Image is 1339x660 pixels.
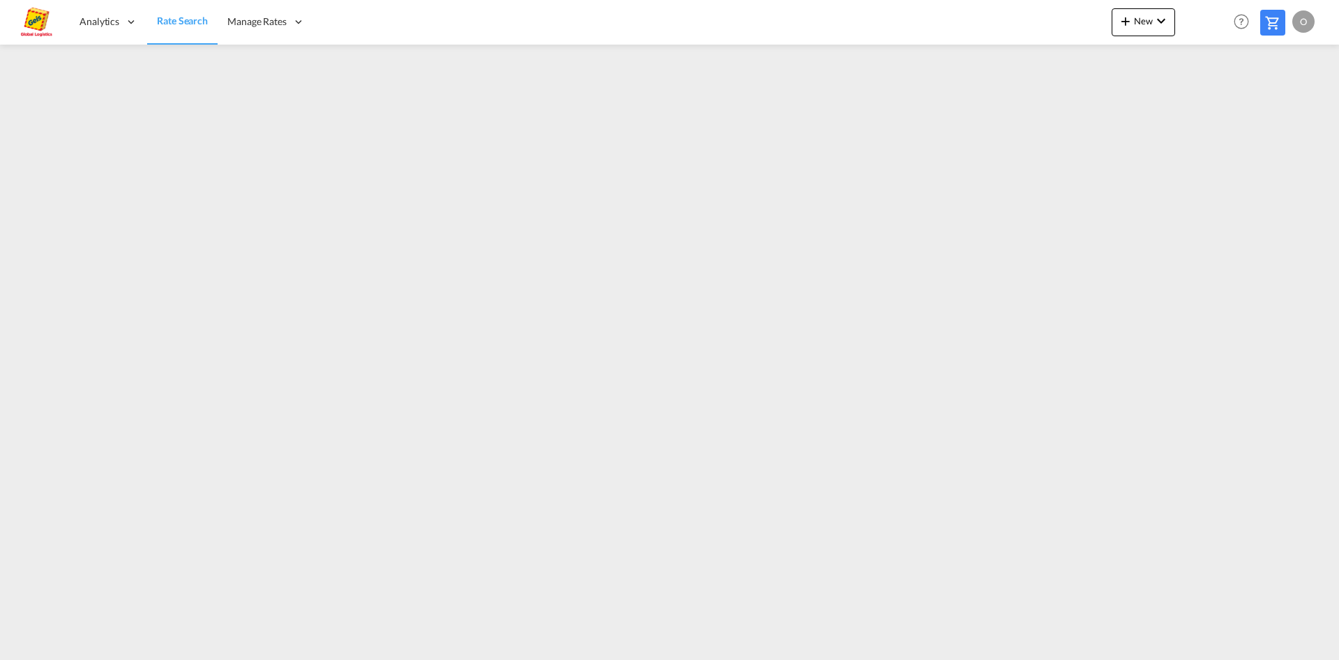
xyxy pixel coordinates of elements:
span: Rate Search [157,15,208,26]
md-icon: icon-chevron-down [1153,13,1170,29]
div: O [1292,10,1315,33]
span: Analytics [80,15,119,29]
span: Manage Rates [227,15,287,29]
span: New [1117,15,1170,26]
button: icon-plus 400-fgNewicon-chevron-down [1112,8,1175,36]
div: Help [1230,10,1260,35]
md-icon: icon-plus 400-fg [1117,13,1134,29]
img: a2a4a140666c11eeab5485e577415959.png [21,6,52,38]
span: Help [1230,10,1253,33]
